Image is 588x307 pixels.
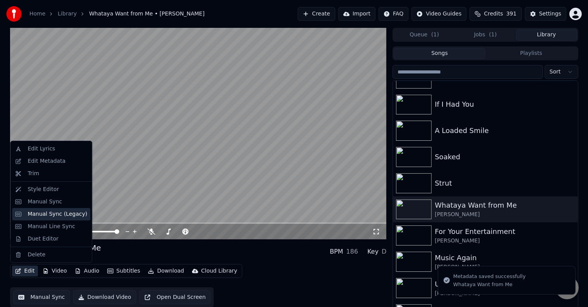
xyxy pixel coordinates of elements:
div: Strut [435,178,574,189]
span: 391 [506,10,517,18]
div: Whataya Want from Me [453,281,526,288]
div: 186 [346,247,358,256]
button: Download Video [73,290,136,304]
button: Songs [394,48,485,59]
div: [PERSON_NAME] [435,237,574,245]
div: Trim [27,170,39,177]
img: youka [6,6,22,22]
div: Soaked [435,152,574,162]
span: Whataya Want from Me • [PERSON_NAME] [89,10,204,18]
button: Open Dual Screen [139,290,211,304]
button: Download [145,266,187,276]
div: Key [367,247,379,256]
button: Settings [525,7,566,21]
a: Library [58,10,77,18]
div: [PERSON_NAME] [435,211,574,218]
button: FAQ [379,7,408,21]
button: Playlists [485,48,577,59]
button: Import [338,7,375,21]
div: Manual Sync (Legacy) [27,210,87,218]
div: D [382,247,386,256]
div: BPM [330,247,343,256]
div: Delete [27,251,45,259]
button: Credits391 [470,7,521,21]
span: ( 1 ) [431,31,439,39]
div: Edit Lyrics [27,145,55,153]
div: Cloud Library [201,267,237,275]
button: Jobs [455,29,516,41]
div: Edit Metadata [27,157,65,165]
span: Credits [484,10,503,18]
div: Manual Sync [27,198,62,206]
div: Settings [539,10,561,18]
a: Home [29,10,45,18]
button: Queue [394,29,455,41]
div: [PERSON_NAME] [435,290,574,297]
button: Audio [72,266,103,276]
nav: breadcrumb [29,10,205,18]
button: Video [39,266,70,276]
span: Sort [550,68,561,76]
button: Create [298,7,335,21]
button: Library [516,29,577,41]
span: ( 1 ) [489,31,497,39]
button: Subtitles [104,266,143,276]
div: [PERSON_NAME] [435,263,574,271]
div: Music Again [435,252,574,263]
div: Whataya Want from Me [435,200,574,211]
button: Manual Sync [13,290,70,304]
div: Manual Line Sync [27,223,75,230]
div: A Loaded Smile [435,125,574,136]
div: Duet Editor [27,235,58,243]
div: Style Editor [27,186,59,193]
div: For Your Entertainment [435,226,574,237]
div: If I Had You [435,99,574,110]
div: Underneath [435,279,574,290]
div: Metadata saved successfully [453,273,526,280]
button: Edit [12,266,38,276]
button: Video Guides [411,7,466,21]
